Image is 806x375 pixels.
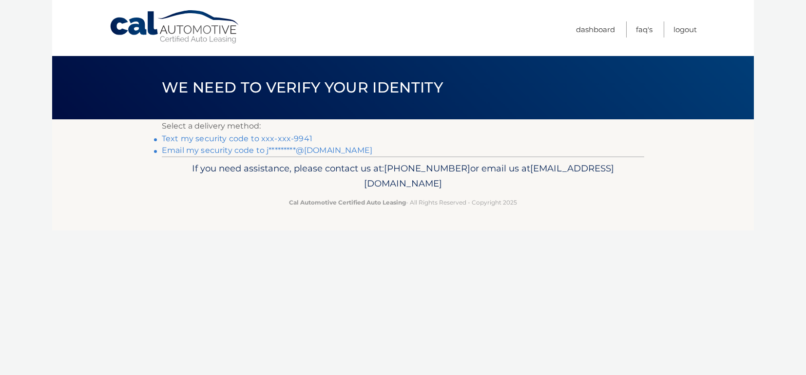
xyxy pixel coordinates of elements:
a: Dashboard [576,21,615,37]
a: Logout [673,21,697,37]
p: - All Rights Reserved - Copyright 2025 [168,197,638,207]
a: Email my security code to j*********@[DOMAIN_NAME] [162,146,372,155]
a: FAQ's [636,21,652,37]
strong: Cal Automotive Certified Auto Leasing [289,199,406,206]
a: Cal Automotive [109,10,241,44]
span: [PHONE_NUMBER] [384,163,470,174]
span: We need to verify your identity [162,78,443,96]
p: Select a delivery method: [162,119,644,133]
a: Text my security code to xxx-xxx-9941 [162,134,312,143]
p: If you need assistance, please contact us at: or email us at [168,161,638,192]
